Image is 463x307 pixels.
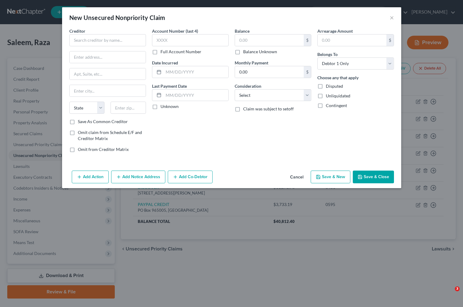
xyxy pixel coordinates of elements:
label: Consideration [235,83,261,89]
label: Choose any that apply [317,74,359,81]
input: Enter zip... [111,102,146,114]
div: New Unsecured Nonpriority Claim [69,13,165,22]
input: Enter address... [70,51,146,63]
button: Save & Close [353,171,394,183]
span: Omit claim from Schedule E/F and Creditor Matrix [78,130,142,141]
label: Account Number (last 4) [152,28,198,34]
button: Add Action [72,171,109,183]
label: Save As Common Creditor [78,119,128,125]
label: Last Payment Date [152,83,187,89]
label: Balance Unknown [243,49,277,55]
button: Save & New [311,171,350,183]
span: Belongs To [317,52,338,57]
button: × [390,14,394,21]
span: Omit from Creditor Matrix [78,147,129,152]
input: Apt, Suite, etc... [70,68,146,80]
button: Add Notice Address [111,171,165,183]
span: Creditor [69,28,85,34]
input: 0.00 [318,34,386,46]
button: Cancel [285,171,308,183]
label: Date Incurred [152,60,178,66]
div: $ [304,34,311,46]
span: Contingent [326,103,347,108]
label: Arrearage Amount [317,28,353,34]
input: Enter city... [70,85,146,96]
label: Monthly Payment [235,60,268,66]
span: Disputed [326,83,343,89]
input: 0.00 [235,66,304,78]
label: Full Account Number [160,49,201,55]
label: Balance [235,28,250,34]
div: $ [304,66,311,78]
button: Add Co-Debtor [168,171,213,183]
label: Unknown [160,103,179,109]
input: 0.00 [235,34,304,46]
input: Search creditor by name... [69,34,146,46]
iframe: Intercom live chat [442,286,457,301]
input: MM/DD/YYYY [164,66,228,78]
span: Claim was subject to setoff [243,106,294,111]
div: $ [386,34,394,46]
input: XXXX [152,34,229,46]
span: 3 [455,286,460,291]
input: MM/DD/YYYY [164,90,228,101]
span: Unliquidated [326,93,350,98]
